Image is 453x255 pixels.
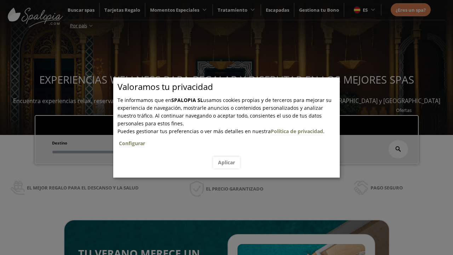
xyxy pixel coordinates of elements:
[117,97,332,127] span: Te informamos que en usamos cookies propias y de terceros para mejorar su experiencia de navegaci...
[119,140,145,147] a: Configurar
[171,97,203,103] b: SPALOPIA SL
[117,83,340,91] p: Valoramos tu privacidad
[271,128,323,135] a: Política de privacidad
[117,128,340,152] span: .
[117,128,271,135] span: Puedes gestionar tus preferencias o ver más detalles en nuestra
[213,157,240,168] button: Aplicar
